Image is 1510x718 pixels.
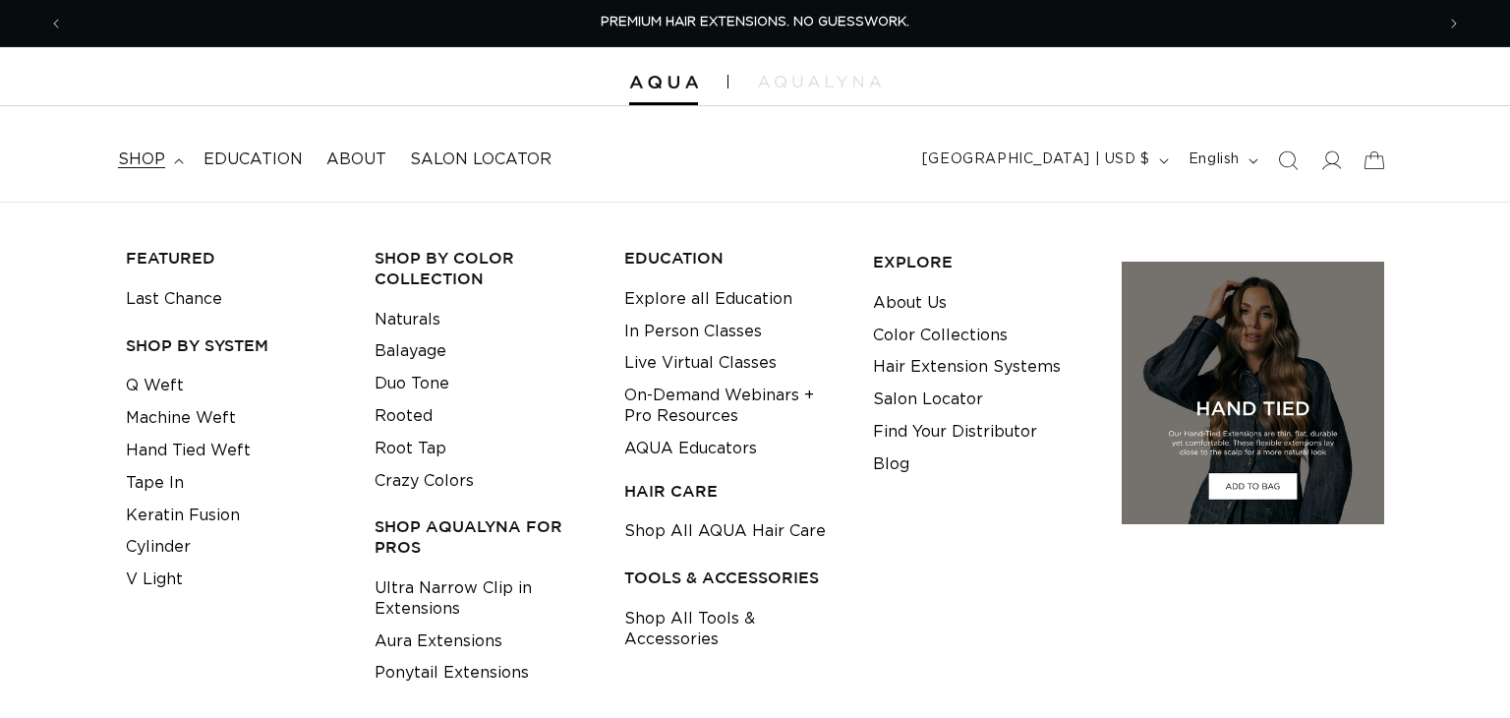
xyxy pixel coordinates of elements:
h3: FEATURED [126,248,344,269]
a: Hand Tied Weft [126,435,251,467]
h3: HAIR CARE [624,481,842,502]
span: Salon Locator [410,150,552,170]
summary: shop [106,138,192,182]
a: Aura Extensions [375,626,502,658]
a: Find Your Distributor [873,416,1037,449]
span: PREMIUM HAIR EXTENSIONS. NO GUESSWORK. [601,16,909,29]
a: In Person Classes [624,316,762,348]
h3: EDUCATION [624,248,842,269]
h3: SHOP BY SYSTEM [126,335,344,356]
a: Shop All Tools & Accessories [624,603,842,656]
a: Ponytail Extensions [375,657,529,689]
a: AQUA Educators [624,433,757,465]
button: Previous announcement [34,5,78,42]
a: Duo Tone [375,368,449,400]
a: Crazy Colors [375,465,474,498]
span: Education [203,150,303,170]
h3: EXPLORE [873,252,1091,272]
a: Education [192,138,315,182]
button: Next announcement [1432,5,1476,42]
a: About Us [873,287,947,320]
span: shop [118,150,165,170]
button: [GEOGRAPHIC_DATA] | USD $ [910,142,1177,179]
a: Salon Locator [398,138,563,182]
span: English [1189,150,1240,170]
a: Balayage [375,335,446,368]
summary: Search [1266,139,1309,182]
a: Cylinder [126,531,191,564]
a: Tape In [126,467,184,500]
a: Naturals [375,304,440,336]
a: Machine Weft [126,402,236,435]
a: Blog [873,449,909,481]
h3: Shop by Color Collection [375,248,593,289]
a: Root Tap [375,433,446,465]
a: On-Demand Webinars + Pro Resources [624,380,842,433]
img: aqualyna.com [758,76,881,88]
a: Rooted [375,400,433,433]
a: Last Chance [126,283,222,316]
a: Keratin Fusion [126,500,240,532]
h3: Shop AquaLyna for Pros [375,516,593,558]
a: Color Collections [873,320,1008,352]
a: Hair Extension Systems [873,351,1061,384]
a: About [315,138,398,182]
a: Ultra Narrow Clip in Extensions [375,572,593,626]
a: Shop All AQUA Hair Care [624,515,826,548]
h3: TOOLS & ACCESSORIES [624,568,842,588]
span: About [326,150,386,170]
img: Aqua Hair Extensions [629,76,698,90]
a: Salon Locator [873,384,983,416]
a: Q Weft [126,370,184,402]
button: English [1177,142,1266,179]
span: [GEOGRAPHIC_DATA] | USD $ [922,150,1150,170]
a: Explore all Education [624,283,792,316]
a: Live Virtual Classes [624,347,777,380]
a: V Light [126,564,183,596]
